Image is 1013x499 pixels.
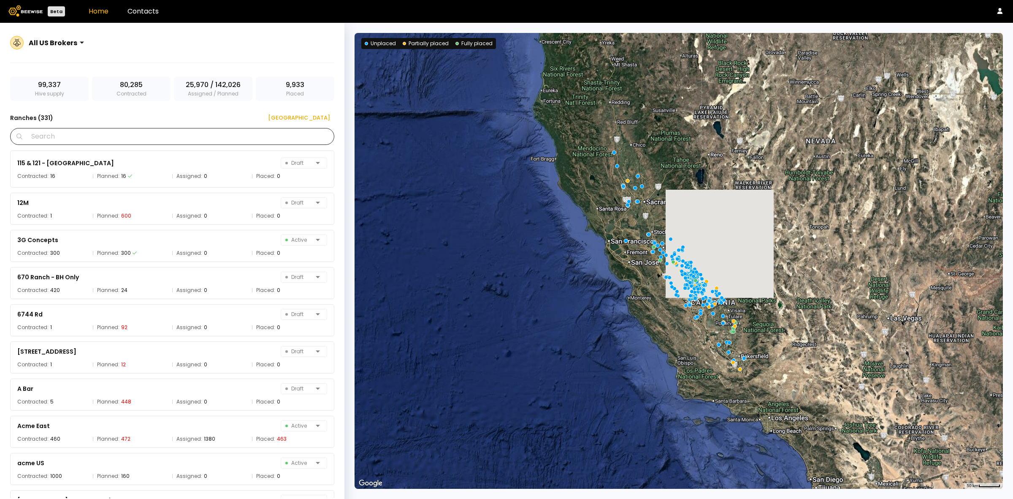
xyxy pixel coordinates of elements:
div: 0 [277,212,280,220]
div: Unplaced [365,40,396,47]
div: 420 [50,286,60,294]
img: Beewise logo [8,5,43,16]
span: Contracted: [17,286,49,294]
div: 0 [204,398,207,406]
div: 463 [277,435,287,443]
span: Placed: [256,212,275,220]
div: 0 [204,286,207,294]
div: 1000 [50,472,62,480]
span: Assigned: [176,472,202,480]
div: 0 [204,172,207,180]
span: Assigned: [176,212,202,220]
div: 1380 [204,435,215,443]
div: 160 [121,472,130,480]
div: 0 [204,360,207,369]
span: Draft [285,272,312,282]
span: Planned: [97,286,119,294]
div: 670 Ranch - BH Only [17,272,79,282]
h3: Ranches ( 331 ) [10,112,53,124]
span: Assigned: [176,323,202,332]
span: Assigned: [176,172,202,180]
span: Contracted: [17,435,49,443]
div: 1 [50,360,52,369]
div: 16 [121,172,126,180]
span: 25,970 / 142,026 [186,80,241,90]
div: 300 [50,249,60,257]
button: Map Scale: 50 km per 48 pixels [964,483,1003,489]
div: Beta [48,6,65,16]
img: Google [357,478,385,489]
span: 99,337 [38,80,61,90]
div: 16 [50,172,55,180]
div: Contracted [92,76,171,101]
div: All US Brokers [29,38,77,48]
div: 0 [277,286,280,294]
span: Assigned: [176,286,202,294]
div: 5 [50,398,54,406]
span: Active [285,458,312,468]
div: 1 [50,212,52,220]
span: Placed: [256,172,275,180]
span: Contracted: [17,360,49,369]
div: 24 [121,286,127,294]
div: 0 [204,472,207,480]
span: Planned: [97,360,119,369]
span: Placed: [256,435,275,443]
span: Placed: [256,472,275,480]
div: 92 [121,323,127,332]
span: Planned: [97,472,119,480]
span: 50 km [967,483,978,488]
div: 12 [121,360,126,369]
span: Contracted: [17,212,49,220]
a: Open this area in Google Maps (opens a new window) [357,478,385,489]
span: Draft [285,158,312,168]
div: [GEOGRAPHIC_DATA] [262,114,330,122]
div: 0 [204,323,207,332]
div: 1 [50,323,52,332]
div: 0 [277,398,280,406]
span: Active [285,421,312,431]
span: Planned: [97,323,119,332]
span: Placed: [256,249,275,257]
div: 0 [277,323,280,332]
div: 0 [204,249,207,257]
span: 9,933 [286,80,304,90]
div: Partially placed [403,40,449,47]
div: [STREET_ADDRESS] [17,346,76,357]
a: Home [89,6,108,16]
div: 115 & 121 - [GEOGRAPHIC_DATA] [17,158,114,168]
div: 448 [121,398,131,406]
span: Assigned: [176,360,202,369]
div: 6744 Rd [17,309,43,319]
div: 600 [121,212,131,220]
a: Contacts [127,6,159,16]
div: 0 [277,172,280,180]
div: Acme East [17,421,50,431]
div: 0 [277,249,280,257]
div: 0 [204,212,207,220]
div: 472 [121,435,130,443]
span: Draft [285,198,312,208]
div: Placed [256,76,334,101]
div: 0 [277,360,280,369]
div: Hive supply [10,76,89,101]
div: A Bar [17,384,33,394]
span: Planned: [97,172,119,180]
div: 12M [17,198,29,208]
span: Planned: [97,212,119,220]
span: Placed: [256,286,275,294]
span: Contracted: [17,323,49,332]
div: 460 [50,435,60,443]
span: Draft [285,384,312,394]
span: Placed: [256,360,275,369]
span: Placed: [256,398,275,406]
div: Assigned / Planned [174,76,252,101]
span: Planned: [97,398,119,406]
span: Contracted: [17,472,49,480]
span: Active [285,235,312,245]
div: acme US [17,458,44,468]
span: Contracted: [17,249,49,257]
span: Assigned: [176,249,202,257]
span: Draft [285,309,312,319]
span: Planned: [97,249,119,257]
